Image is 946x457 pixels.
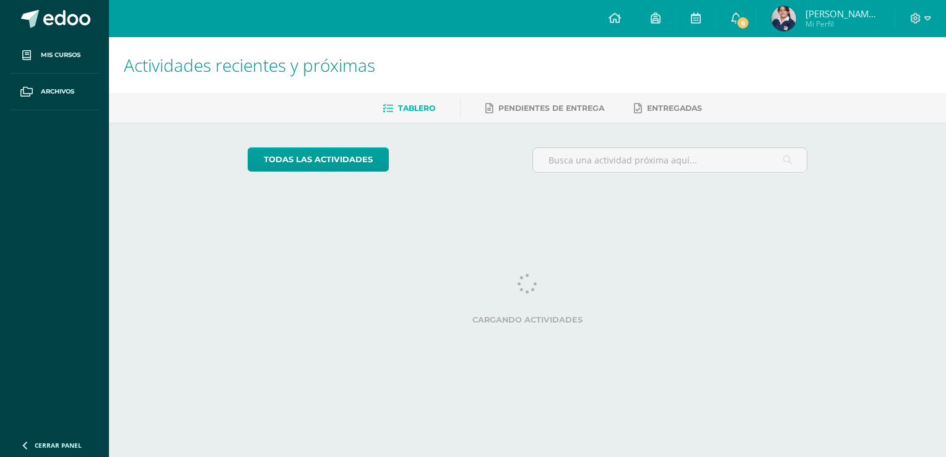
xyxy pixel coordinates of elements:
a: Tablero [383,98,435,118]
img: 3a8288d71975d5b7b4c6105e674398d8.png [771,6,796,31]
span: Cerrar panel [35,441,82,450]
a: Pendientes de entrega [485,98,604,118]
span: Tablero [398,103,435,113]
a: todas las Actividades [248,147,389,172]
input: Busca una actividad próxima aquí... [533,148,807,172]
span: Mi Perfil [805,19,880,29]
span: Archivos [41,87,74,97]
span: [PERSON_NAME][DATE] [805,7,880,20]
a: Entregadas [634,98,702,118]
span: Mis cursos [41,50,80,60]
span: Actividades recientes y próximas [124,53,375,77]
label: Cargando actividades [248,315,808,324]
span: Entregadas [647,103,702,113]
span: Pendientes de entrega [498,103,604,113]
a: Mis cursos [10,37,99,74]
span: 6 [736,16,750,30]
a: Archivos [10,74,99,110]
